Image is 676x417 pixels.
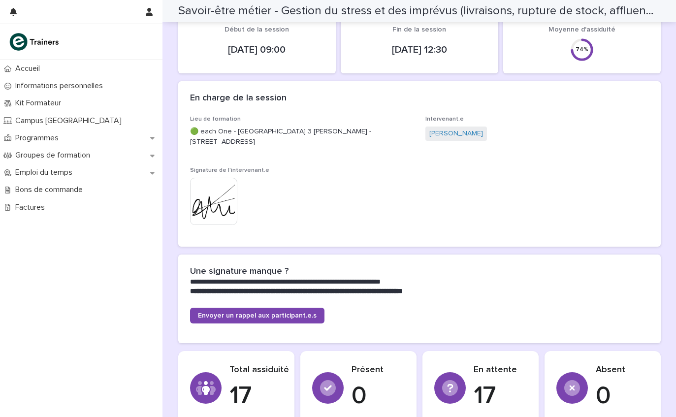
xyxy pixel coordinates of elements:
a: Envoyer un rappel aux participant.e.s [190,308,324,323]
p: Campus [GEOGRAPHIC_DATA] [11,116,129,126]
h2: En charge de la session [190,93,287,104]
div: 74 % [570,46,594,53]
p: Programmes [11,133,66,143]
span: Signature de l'intervenant.e [190,167,269,173]
p: Kit Formateur [11,98,69,108]
img: K0CqGN7SDeD6s4JG8KQk [8,32,62,52]
span: Début de la session [225,26,289,33]
p: Informations personnelles [11,81,111,91]
p: 0 [352,382,405,411]
p: Groupes de formation [11,151,98,160]
p: 17 [474,382,527,411]
p: 🟢 each One - [GEOGRAPHIC_DATA] 3 [PERSON_NAME] - [STREET_ADDRESS] [190,127,414,147]
p: 17 [229,382,289,411]
p: Présent [352,365,405,376]
span: Intervenant.e [425,116,464,122]
p: [DATE] 12:30 [353,44,486,56]
p: Factures [11,203,53,212]
span: Lieu de formation [190,116,241,122]
p: 0 [596,382,649,411]
h2: Une signature manque ? [190,266,289,277]
p: Bons de commande [11,185,91,194]
h2: Savoir-être métier - Gestion du stress et des imprévus (livraisons, rupture de stock, affluence) [178,4,657,18]
span: Envoyer un rappel aux participant.e.s [198,312,317,319]
span: Fin de la session [392,26,446,33]
span: Moyenne d'assiduité [548,26,615,33]
p: En attente [474,365,527,376]
p: [DATE] 09:00 [190,44,324,56]
p: Accueil [11,64,48,73]
p: Emploi du temps [11,168,80,177]
p: Absent [596,365,649,376]
p: Total assiduité [229,365,289,376]
a: [PERSON_NAME] [429,128,483,139]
